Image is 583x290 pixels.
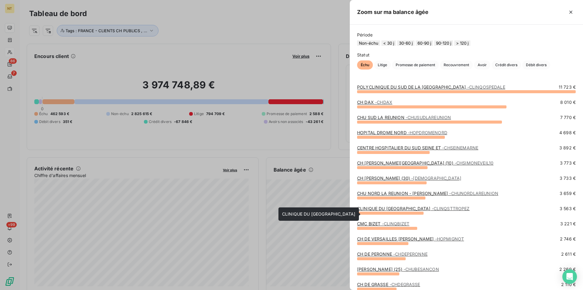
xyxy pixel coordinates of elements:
span: 11 723 € [559,84,576,90]
button: Recouvrement [440,60,473,70]
span: - CHSIMONEVEIL10 [455,160,493,165]
span: - CHDEGRASSE [390,282,420,287]
a: CENTRE HOSPITALIER DU SUD SEINE ET [357,145,478,150]
span: - CHUNORDLAREUNION [449,191,498,196]
button: Crédit divers [492,60,521,70]
span: - CHSEINEMARNE [442,145,478,150]
button: Promesse de paiement [392,60,439,70]
span: Période [357,32,576,38]
span: 7 770 € [560,114,576,121]
a: CH DE VERSAILLES [PERSON_NAME] [357,236,464,241]
button: < 30 j [381,40,396,46]
button: Non-échu [357,40,380,46]
a: CMC BIZET [357,221,409,226]
span: - CHDEPERONNE [393,251,428,257]
span: 2 611 € [561,251,576,257]
span: 3 773 € [560,160,576,166]
span: - CHUBESANCON [404,267,439,272]
button: 30-60 j [397,40,414,46]
span: 3 563 € [560,206,576,212]
a: CH DAX [357,100,392,105]
span: - CLINQOSPEDALE [467,84,505,90]
span: 2 746 € [560,236,576,242]
span: 8 010 € [560,99,576,105]
span: - CLINQBIZET [382,221,410,226]
a: CH DE PERONNE [357,251,428,257]
a: CH [PERSON_NAME] (30) [357,176,461,181]
span: - CHDAX [375,100,392,105]
button: 90-120 j [434,40,453,46]
button: Échu [357,60,373,70]
span: 3 221 € [560,221,576,227]
span: 2 110 € [561,281,576,288]
span: - CHUSUDLAREUNION [406,115,451,120]
button: 60-90 j [416,40,433,46]
a: CHU NORD LA REUNION - [PERSON_NAME] [357,191,498,196]
a: CH DE GRASSE [357,282,420,287]
a: HOPITAL DROME NORD [357,130,447,135]
h5: Zoom sur ma balance âgée [357,8,429,16]
span: - HOPMIGNOT [435,236,464,241]
button: Litige [374,60,391,70]
span: 3 892 € [559,145,576,151]
button: > 120 j [454,40,470,46]
span: - CLINQSTTROPEZ [432,206,470,211]
span: 2 269 € [559,266,576,272]
span: Statut [357,52,576,58]
button: Avoir [474,60,490,70]
span: 4 698 € [559,130,576,136]
div: Open Intercom Messenger [562,269,577,284]
button: Débit divers [522,60,550,70]
span: CLINIQUE DU [GEOGRAPHIC_DATA] [282,211,355,217]
span: - HOPDROMENORD [408,130,447,135]
span: 3 659 € [560,190,576,196]
a: [PERSON_NAME] (25) [357,267,439,272]
a: CHU SUD LA REUNION [357,115,451,120]
span: 3 733 € [560,175,576,181]
a: CLINIQUE DU [GEOGRAPHIC_DATA] [357,206,470,211]
a: CH [PERSON_NAME][GEOGRAPHIC_DATA] (10) [357,160,493,165]
span: - [DEMOGRAPHIC_DATA] [411,176,461,181]
a: POLYCLINIQUE DU SUD DE LA [GEOGRAPHIC_DATA] [357,84,505,90]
